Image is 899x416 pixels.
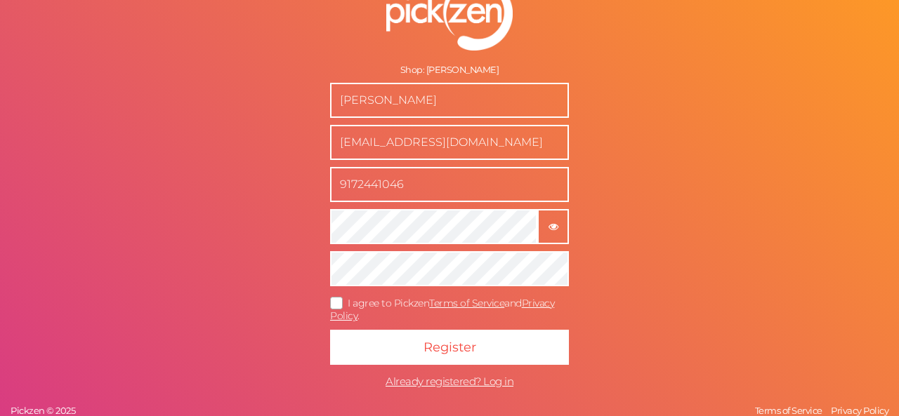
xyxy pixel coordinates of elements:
a: Privacy Policy [827,405,892,416]
div: Shop: [PERSON_NAME] [330,65,569,76]
input: Phone [330,167,569,202]
span: Privacy Policy [831,405,888,416]
a: Privacy Policy [330,297,554,323]
span: Register [424,340,476,355]
span: Already registered? Log in [386,375,513,388]
a: Pickzen © 2025 [7,405,79,416]
span: I agree to Pickzen and . [330,297,554,323]
input: Name [330,83,569,118]
a: Terms of Service [752,405,826,416]
input: Business e-mail [330,125,569,160]
span: Terms of Service [755,405,822,416]
button: Register [330,330,569,365]
a: Terms of Service [429,297,504,309]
